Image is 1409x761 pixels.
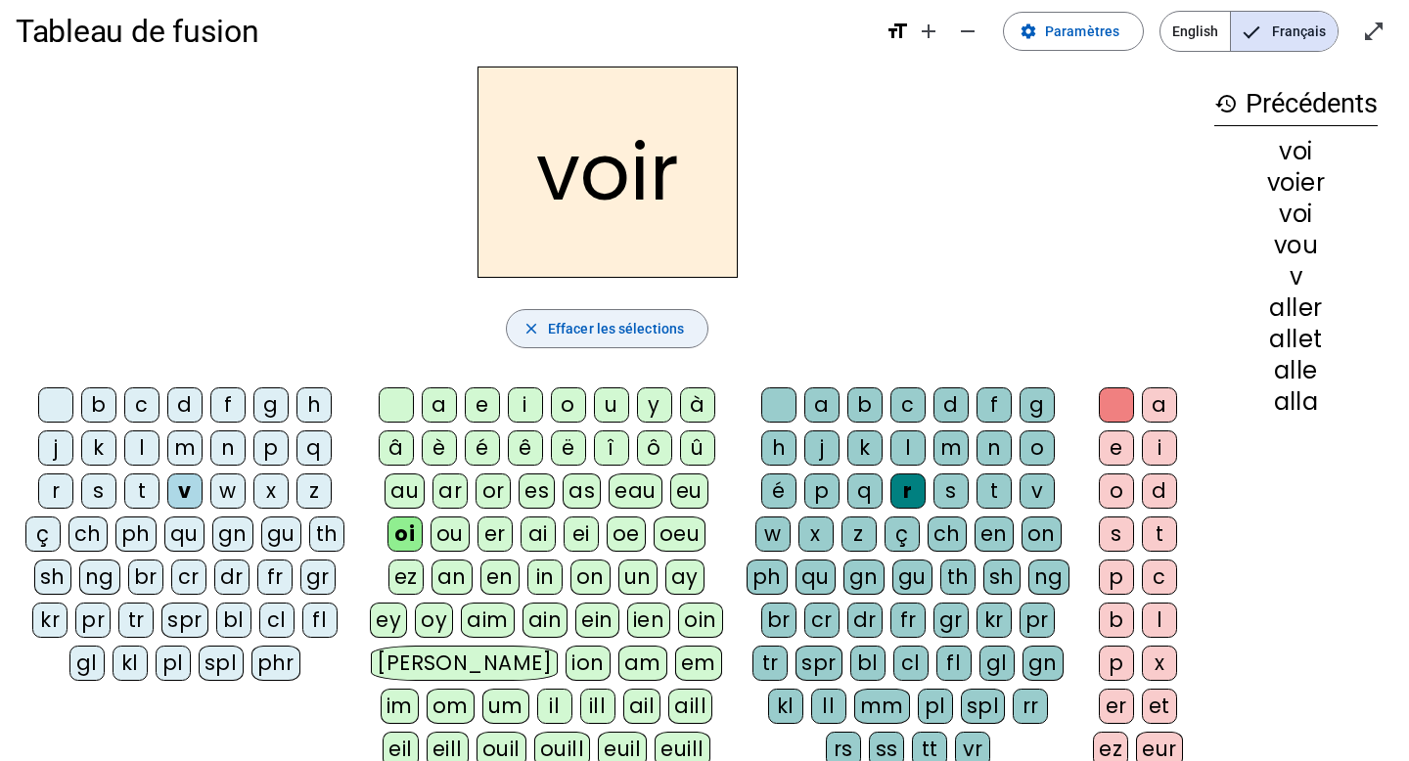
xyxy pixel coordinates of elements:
[296,473,332,509] div: z
[124,387,159,423] div: c
[975,516,1014,552] div: en
[537,689,572,724] div: il
[654,516,706,552] div: oeu
[81,473,116,509] div: s
[948,12,987,51] button: Diminuer la taille de la police
[956,20,979,43] mat-icon: remove
[25,516,61,552] div: ç
[1214,140,1378,163] div: voi
[928,516,967,552] div: ch
[933,473,969,509] div: s
[69,646,105,681] div: gl
[607,516,646,552] div: oe
[637,387,672,423] div: y
[890,603,926,638] div: fr
[1214,92,1238,115] mat-icon: history
[253,473,289,509] div: x
[506,309,708,348] button: Effacer les sélections
[890,430,926,466] div: l
[564,516,599,552] div: ei
[918,689,953,724] div: pl
[1045,20,1119,43] span: Paramètres
[804,430,840,466] div: j
[761,430,796,466] div: h
[1099,473,1134,509] div: o
[1142,430,1177,466] div: i
[940,560,976,595] div: th
[508,387,543,423] div: i
[432,560,473,595] div: an
[81,430,116,466] div: k
[551,387,586,423] div: o
[570,560,611,595] div: on
[1099,689,1134,724] div: er
[623,689,661,724] div: ail
[1142,516,1177,552] div: t
[477,67,738,278] h2: voir
[1020,430,1055,466] div: o
[1231,12,1338,51] span: Français
[761,473,796,509] div: é
[755,516,791,552] div: w
[1020,603,1055,638] div: pr
[551,430,586,466] div: ë
[476,473,511,509] div: or
[388,560,424,595] div: ez
[1214,265,1378,289] div: v
[1099,603,1134,638] div: b
[893,646,929,681] div: cl
[798,516,834,552] div: x
[1142,560,1177,595] div: c
[548,317,684,340] span: Effacer les sélections
[795,646,842,681] div: spr
[461,603,515,638] div: aim
[804,603,840,638] div: cr
[847,473,883,509] div: q
[594,387,629,423] div: u
[665,560,704,595] div: ay
[422,430,457,466] div: è
[961,689,1006,724] div: spl
[933,430,969,466] div: m
[977,473,1012,509] div: t
[892,560,932,595] div: gu
[465,387,500,423] div: e
[523,603,568,638] div: ain
[381,689,419,724] div: im
[618,646,667,681] div: am
[936,646,972,681] div: fl
[804,387,840,423] div: a
[1013,689,1048,724] div: rr
[527,560,563,595] div: in
[259,603,295,638] div: cl
[680,387,715,423] div: à
[678,603,723,638] div: oin
[1020,387,1055,423] div: g
[210,387,246,423] div: f
[854,689,910,724] div: mm
[680,430,715,466] div: û
[847,430,883,466] div: k
[1160,12,1230,51] span: English
[415,603,453,638] div: oy
[917,20,940,43] mat-icon: add
[164,516,205,552] div: qu
[979,646,1015,681] div: gl
[1023,646,1064,681] div: gn
[115,516,157,552] div: ph
[371,646,558,681] div: [PERSON_NAME]
[113,646,148,681] div: kl
[668,689,712,724] div: aill
[1099,516,1134,552] div: s
[1003,12,1144,51] button: Paramètres
[521,516,556,552] div: ai
[1214,359,1378,382] div: alle
[210,473,246,509] div: w
[167,387,203,423] div: d
[477,516,513,552] div: er
[302,603,338,638] div: fl
[171,560,206,595] div: cr
[1214,234,1378,257] div: vou
[1354,12,1393,51] button: Entrer en plein écran
[465,430,500,466] div: é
